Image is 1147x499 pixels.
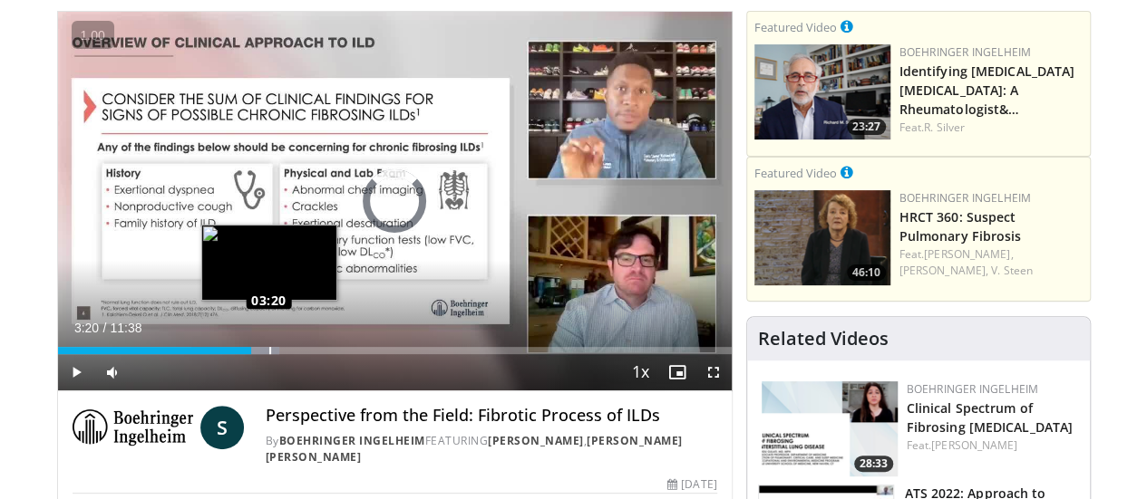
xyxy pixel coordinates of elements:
[847,119,886,135] span: 23:27
[754,165,837,181] small: Featured Video
[73,406,193,449] img: Boehringer Ingelheim
[74,321,99,335] span: 3:20
[907,399,1073,436] a: Clinical Spectrum of Fibrosing [MEDICAL_DATA]
[266,433,717,465] div: By FEATURING ,
[94,354,131,390] button: Mute
[279,433,425,448] a: Boehringer Ingelheim
[847,264,886,281] span: 46:10
[899,246,1083,279] div: Feat.
[758,328,889,350] h4: Related Videos
[58,354,94,390] button: Play
[200,406,244,449] a: S
[754,190,890,285] img: 8340d56b-4f12-40ce-8f6a-f3da72802623.png.150x105_q85_crop-smart_upscale.png
[907,437,1075,454] div: Feat.
[754,44,890,139] a: 23:27
[754,44,890,139] img: dcc7dc38-d620-4042-88f3-56bf6082e623.png.150x105_q85_crop-smart_upscale.png
[266,433,683,465] a: [PERSON_NAME] [PERSON_NAME]
[899,62,1075,118] a: Identifying [MEDICAL_DATA] [MEDICAL_DATA]: A Rheumatologist&…
[488,433,584,448] a: [PERSON_NAME]
[754,190,890,285] a: 46:10
[854,456,893,472] span: 28:33
[924,120,965,135] a: R. Silver
[907,381,1038,397] a: Boehringer Ingelheim
[762,381,898,476] img: b5c8e680-12fe-4922-85ff-021ed440eb64.png.150x105_q85_crop-smart_upscale.png
[110,321,141,335] span: 11:38
[58,347,732,354] div: Progress Bar
[695,354,732,390] button: Fullscreen
[58,12,732,391] video-js: Video Player
[762,381,898,476] a: 28:33
[931,437,1017,453] a: [PERSON_NAME]
[667,476,716,493] div: [DATE]
[899,263,988,278] a: [PERSON_NAME],
[899,120,1083,136] div: Feat.
[899,44,1031,60] a: Boehringer Ingelheim
[991,263,1033,278] a: V. Steen
[899,190,1031,206] a: Boehringer Ingelheim
[899,208,1022,245] a: HRCT 360: Suspect Pulmonary Fibrosis
[659,354,695,390] button: Enable picture-in-picture mode
[754,19,837,35] small: Featured Video
[623,354,659,390] button: Playback Rate
[924,246,1013,262] a: [PERSON_NAME],
[103,321,107,335] span: /
[201,225,337,301] img: image.jpeg
[266,406,717,426] h4: Perspective from the Field: Fibrotic Process of ILDs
